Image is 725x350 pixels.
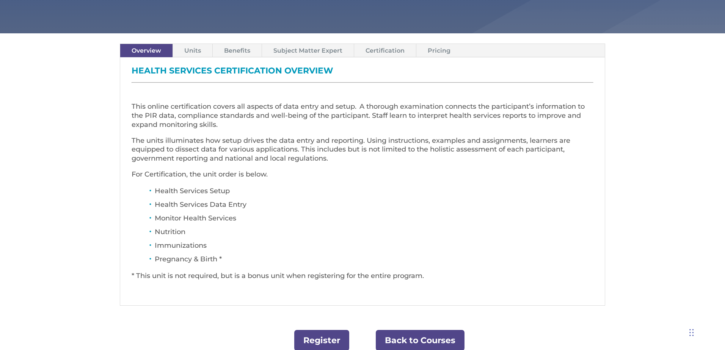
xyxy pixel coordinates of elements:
a: Overview [120,44,173,57]
p: For Certification, the unit order is below. [132,170,593,186]
p: * This unit is not required, but is a bonus unit when registering for the entire program. [132,272,593,287]
h3: Health Services Certification Overview [132,67,593,79]
li: Immunizations [155,241,593,254]
a: Pricing [416,44,462,57]
li: Health Services Setup [155,186,593,200]
p: The units illuminates how setup drives the data entry and reporting. Using instructions, examples... [132,136,593,170]
li: Pregnancy & Birth * [155,254,593,268]
li: Nutrition [155,227,593,241]
a: Certification [354,44,416,57]
iframe: Chat Widget [601,268,725,350]
li: Health Services Data Entry [155,200,593,213]
div: Drag [689,321,694,344]
li: Monitor Health Services [155,213,593,227]
p: This online certification covers all aspects of data entry and setup. A thorough examination conn... [132,102,593,136]
a: Benefits [213,44,262,57]
a: Subject Matter Expert [262,44,354,57]
a: Units [173,44,212,57]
